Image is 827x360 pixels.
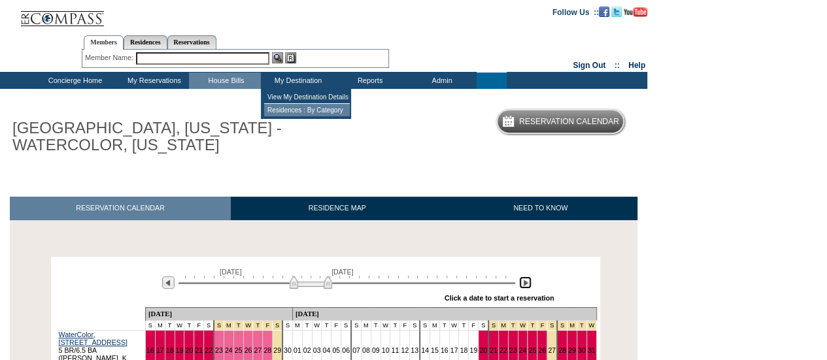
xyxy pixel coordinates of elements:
[235,346,243,354] a: 25
[611,7,622,17] img: Follow us on Twitter
[10,197,231,220] a: RESERVATION CALENDAR
[145,320,155,330] td: S
[146,346,154,354] a: 16
[312,320,322,330] td: W
[225,346,233,354] a: 24
[292,307,596,320] td: [DATE]
[624,7,647,15] a: Subscribe to our YouTube Channel
[390,320,400,330] td: T
[204,320,214,330] td: S
[322,320,331,330] td: T
[443,197,637,220] a: NEED TO KNOW
[552,7,599,17] td: Follow Us ::
[577,320,586,330] td: New Year's
[518,320,528,330] td: Christmas
[292,320,302,330] td: M
[557,320,567,330] td: New Year's
[459,320,469,330] td: T
[599,7,609,17] img: Become our fan on Facebook
[445,294,554,302] div: Click a date to start a reservation
[449,320,459,330] td: W
[175,320,184,330] td: W
[586,320,596,330] td: New Year's
[430,320,439,330] td: M
[124,35,167,49] a: Residences
[273,320,282,330] td: Thanksgiving
[469,320,479,330] td: F
[588,346,596,354] a: 31
[499,346,507,354] a: 22
[84,35,124,50] a: Members
[231,197,444,220] a: RESIDENCE MAP
[243,320,253,330] td: Thanksgiving
[214,320,224,330] td: Thanksgiving
[156,346,164,354] a: 17
[194,320,204,330] td: F
[380,320,390,330] td: W
[333,73,405,89] td: Reports
[331,320,341,330] td: F
[628,61,645,70] a: Help
[205,346,212,354] a: 22
[264,104,350,116] td: Residences : By Category
[479,320,488,330] td: S
[195,346,203,354] a: 21
[439,320,449,330] td: T
[410,320,420,330] td: S
[31,73,117,89] td: Concierge Home
[220,268,242,276] span: [DATE]
[162,276,175,289] img: Previous
[490,346,498,354] a: 21
[253,320,263,330] td: Thanksgiving
[117,73,189,89] td: My Reservations
[224,320,233,330] td: Thanksgiving
[167,35,216,49] a: Reservations
[488,320,498,330] td: Christmas
[599,7,609,15] a: Become our fan on Facebook
[519,276,532,289] img: Next
[245,346,252,354] a: 26
[528,346,536,354] a: 25
[528,320,537,330] td: Christmas
[519,346,527,354] a: 24
[568,346,576,354] a: 29
[261,73,333,89] td: My Destination
[185,346,193,354] a: 20
[285,52,296,63] img: Reservations
[538,346,546,354] a: 26
[263,346,271,354] a: 28
[254,346,262,354] a: 27
[302,320,312,330] td: T
[215,346,223,354] a: 23
[519,118,619,126] h5: Reservation Calendar
[400,320,410,330] td: F
[189,73,261,89] td: House Bills
[282,320,292,330] td: S
[509,346,517,354] a: 23
[371,320,380,330] td: T
[508,320,518,330] td: Christmas
[10,117,303,157] h1: [GEOGRAPHIC_DATA], [US_STATE] - WATERCOLOR, [US_STATE]
[420,320,430,330] td: S
[537,320,547,330] td: Christmas
[176,346,184,354] a: 19
[558,346,566,354] a: 28
[155,320,165,330] td: M
[624,7,647,17] img: Subscribe to our YouTube Channel
[145,307,292,320] td: [DATE]
[264,91,350,104] td: View My Destination Details
[331,268,354,276] span: [DATE]
[498,320,508,330] td: Christmas
[351,320,361,330] td: S
[567,320,577,330] td: New Year's
[85,52,135,63] div: Member Name:
[615,61,620,70] span: ::
[361,320,371,330] td: M
[547,320,557,330] td: Christmas
[578,346,586,354] a: 30
[611,7,622,15] a: Follow us on Twitter
[479,346,487,354] a: 20
[184,320,194,330] td: T
[272,52,283,63] img: View
[573,61,605,70] a: Sign Out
